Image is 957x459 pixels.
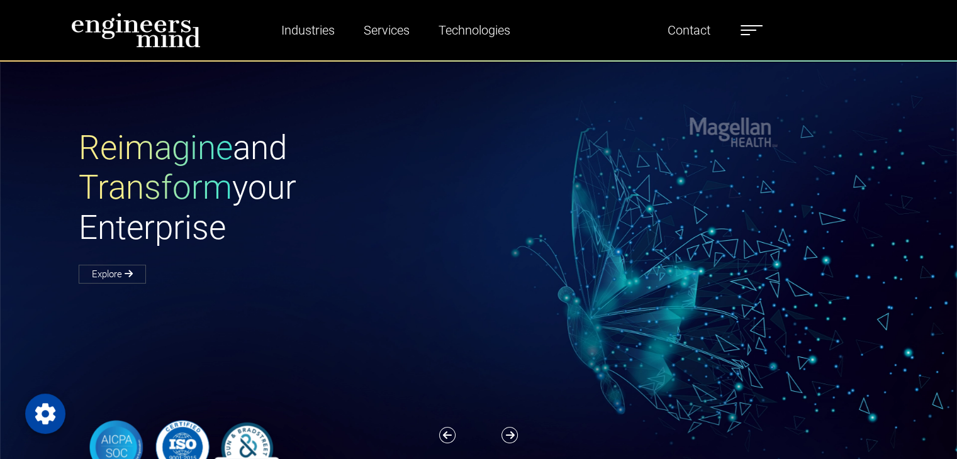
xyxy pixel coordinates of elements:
a: Contact [663,16,715,45]
a: Industries [276,16,340,45]
span: Transform [79,168,232,207]
a: Technologies [434,16,515,45]
a: Explore [79,265,146,284]
img: logo [71,13,201,48]
h1: and your Enterprise [79,128,479,248]
a: Services [359,16,415,45]
span: Reimagine [79,128,233,167]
